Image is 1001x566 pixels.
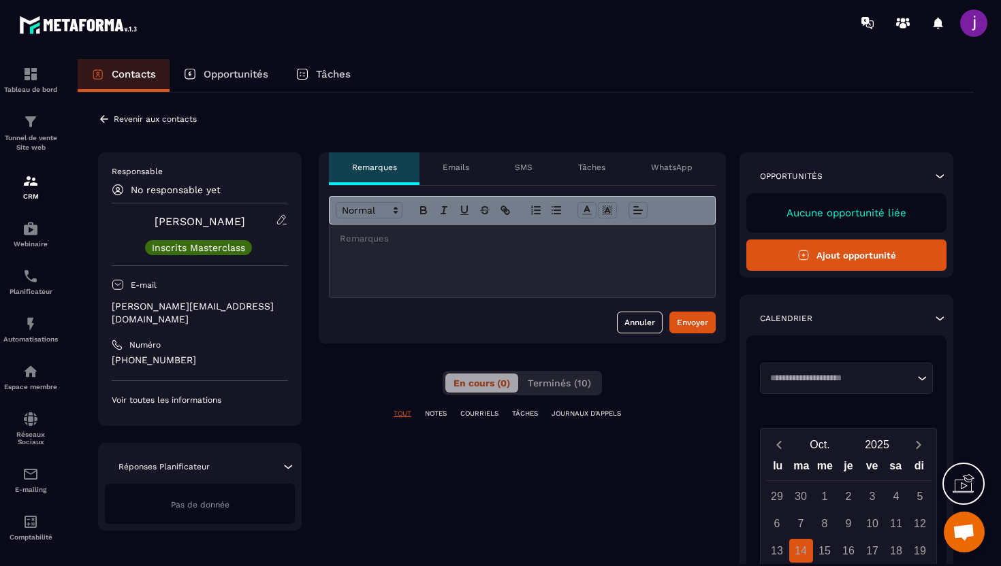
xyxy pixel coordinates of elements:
p: [PERSON_NAME][EMAIL_ADDRESS][DOMAIN_NAME] [112,300,288,326]
div: 16 [837,539,861,563]
a: formationformationTunnel de vente Site web [3,103,58,163]
a: automationsautomationsEspace membre [3,353,58,401]
a: Opportunités [170,59,282,92]
img: automations [22,363,39,380]
div: sa [884,456,908,480]
div: me [813,456,837,480]
button: Ajout opportunité [746,239,947,271]
div: ve [860,456,884,480]
p: Réseaux Sociaux [3,431,58,446]
div: 29 [765,484,789,508]
p: [PHONE_NUMBER] [112,354,288,367]
input: Search for option [765,371,914,385]
p: Opportunités [760,171,823,182]
div: 11 [885,512,908,535]
p: Opportunités [204,68,268,80]
p: Revenir aux contacts [114,114,197,124]
p: Espace membre [3,383,58,390]
p: Webinaire [3,240,58,248]
p: CRM [3,193,58,200]
p: SMS [515,162,533,173]
img: formation [22,114,39,130]
img: email [22,466,39,482]
img: logo [19,12,142,37]
img: formation [22,173,39,189]
p: TÂCHES [512,409,538,418]
p: NOTES [425,409,447,418]
div: 12 [908,512,932,535]
div: 5 [908,484,932,508]
div: 10 [861,512,885,535]
button: Terminés (10) [520,373,599,393]
div: 6 [765,512,789,535]
p: E-mailing [3,486,58,493]
a: formationformationCRM [3,163,58,210]
div: di [907,456,931,480]
p: Tunnel de vente Site web [3,133,58,152]
p: No responsable yet [131,184,221,195]
p: Emails [443,162,469,173]
a: automationsautomationsAutomatisations [3,305,58,353]
p: Tâches [578,162,605,173]
button: Envoyer [669,312,716,333]
div: je [837,456,861,480]
span: En cours (0) [454,378,510,388]
p: TOUT [394,409,411,418]
p: Remarques [352,162,397,173]
button: Next month [906,435,931,454]
div: 30 [789,484,813,508]
div: 7 [789,512,813,535]
a: automationsautomationsWebinaire [3,210,58,258]
button: En cours (0) [445,373,518,393]
a: formationformationTableau de bord [3,56,58,103]
div: lu [766,456,790,480]
img: social-network [22,411,39,427]
p: Tâches [316,68,351,80]
div: 14 [789,539,813,563]
a: Contacts [78,59,170,92]
a: social-networksocial-networkRéseaux Sociaux [3,401,58,456]
p: Aucune opportunité liée [760,207,933,219]
div: 3 [861,484,885,508]
p: Comptabilité [3,533,58,541]
div: 4 [885,484,908,508]
div: Search for option [760,363,933,394]
p: Réponses Planificateur [118,461,210,472]
div: 15 [813,539,837,563]
div: 8 [813,512,837,535]
div: 18 [885,539,908,563]
p: COURRIELS [460,409,498,418]
img: automations [22,220,39,237]
p: Numéro [129,339,161,350]
div: 9 [837,512,861,535]
a: accountantaccountantComptabilité [3,503,58,551]
div: 17 [861,539,885,563]
div: Envoyer [677,316,708,329]
button: Open years overlay [848,433,906,456]
p: Contacts [112,68,156,80]
p: Voir toutes les informations [112,395,288,405]
a: emailemailE-mailing [3,456,58,503]
img: scheduler [22,268,39,284]
a: [PERSON_NAME] [155,215,245,228]
button: Open months overlay [791,433,848,456]
p: Automatisations [3,335,58,343]
p: Calendrier [760,313,812,324]
p: Tableau de bord [3,86,58,93]
div: 13 [765,539,789,563]
p: Responsable [112,166,288,177]
div: 1 [813,484,837,508]
a: Tâches [282,59,364,92]
p: E-mail [131,280,157,290]
p: WhatsApp [651,162,693,173]
p: Inscrits Masterclass [152,243,245,252]
div: 19 [908,539,932,563]
span: Pas de donnée [171,500,229,510]
p: Planificateur [3,288,58,295]
button: Annuler [617,312,663,333]
span: Terminés (10) [528,378,591,388]
div: 2 [837,484,861,508]
img: accountant [22,514,39,530]
p: JOURNAUX D'APPELS [552,409,621,418]
div: Ouvrir le chat [944,512,985,552]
